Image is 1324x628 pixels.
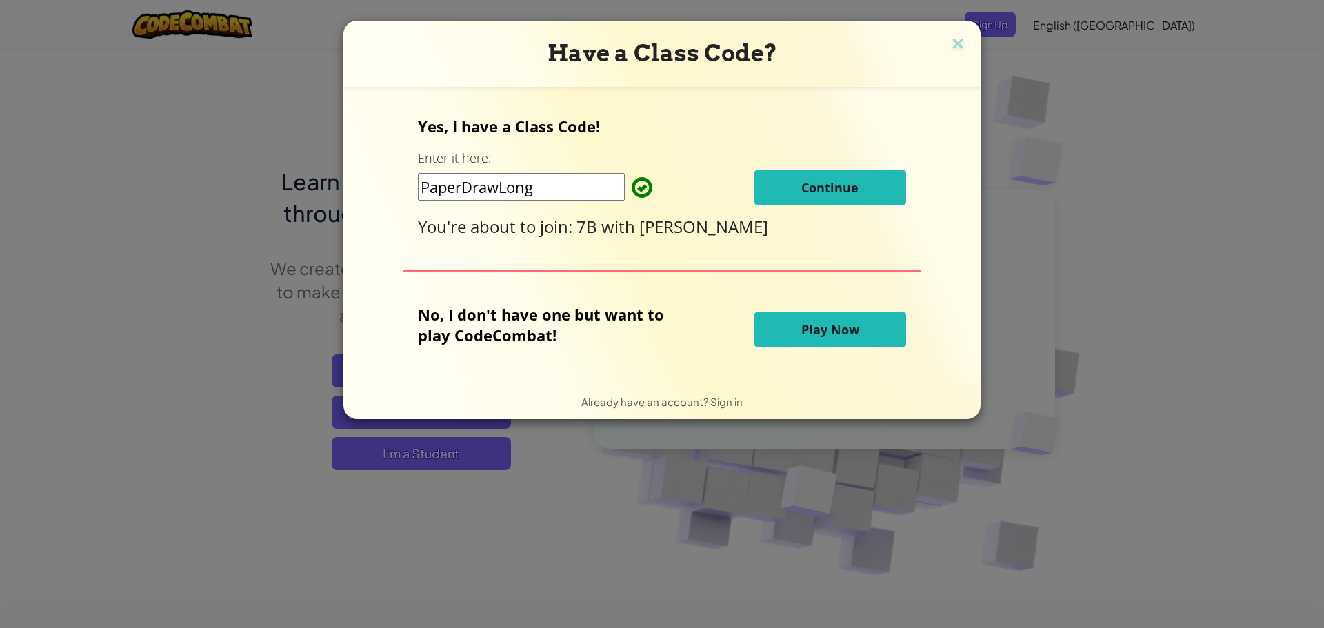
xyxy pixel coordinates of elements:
[418,215,576,238] span: You're about to join:
[639,215,768,238] span: [PERSON_NAME]
[754,170,906,205] button: Continue
[418,116,905,136] p: Yes, I have a Class Code!
[418,304,685,345] p: No, I don't have one but want to play CodeCombat!
[418,150,491,167] label: Enter it here:
[581,395,710,408] span: Already have an account?
[576,215,601,238] span: 7B
[754,312,906,347] button: Play Now
[949,34,967,55] img: close icon
[548,39,777,67] span: Have a Class Code?
[801,321,859,338] span: Play Now
[801,179,859,196] span: Continue
[601,215,639,238] span: with
[710,395,743,408] a: Sign in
